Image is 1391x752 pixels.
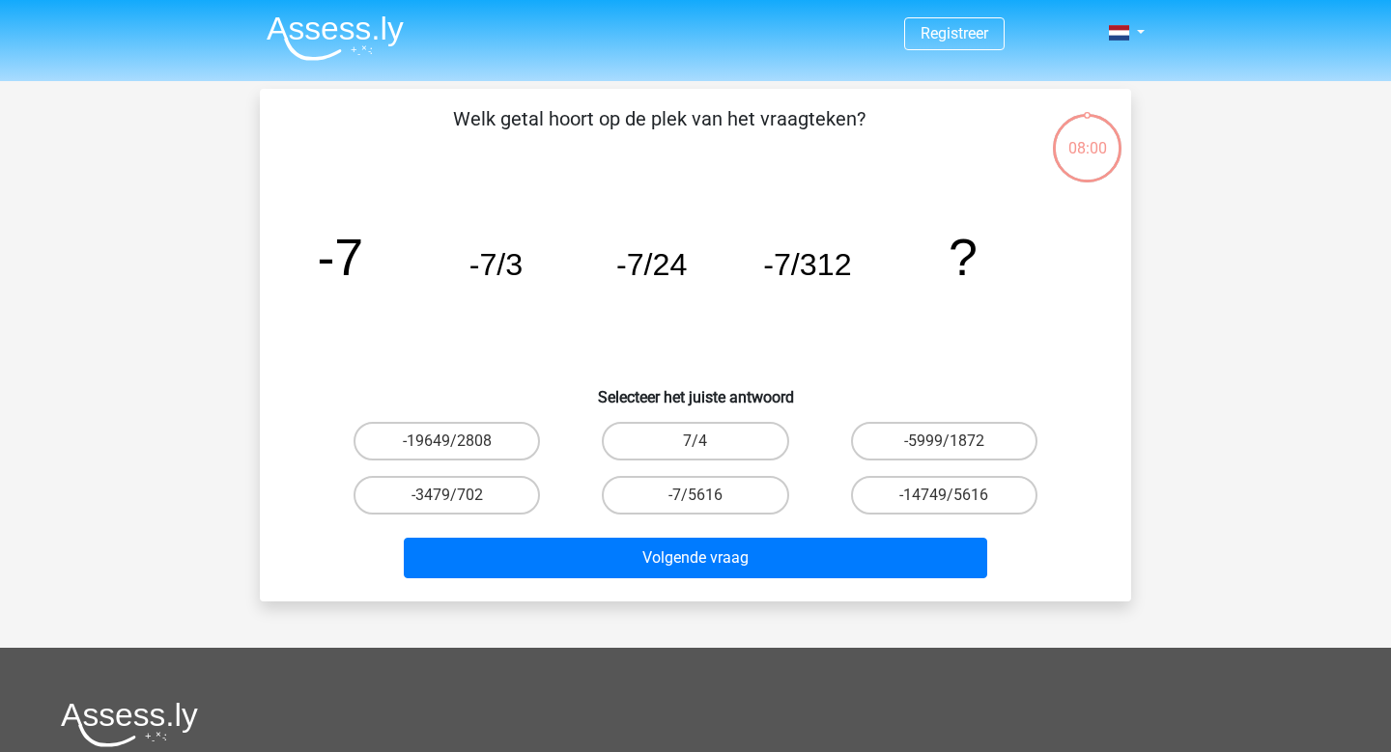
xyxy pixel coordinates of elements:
img: Assessly logo [61,702,198,747]
button: Volgende vraag [404,538,988,578]
tspan: -7 [317,228,363,286]
h6: Selecteer het juiste antwoord [291,373,1100,406]
tspan: -7/3 [469,247,524,282]
tspan: -7/312 [763,247,851,282]
label: -7/5616 [602,476,788,515]
img: Assessly [267,15,404,61]
label: -5999/1872 [851,422,1037,460]
label: -3479/702 [354,476,540,515]
div: 08:00 [1051,112,1123,160]
tspan: -7/24 [616,247,687,282]
label: 7/4 [602,422,788,460]
label: -14749/5616 [851,476,1037,515]
a: Registreer [921,24,988,42]
tspan: ? [949,228,978,286]
p: Welk getal hoort op de plek van het vraagteken? [291,104,1028,162]
label: -19649/2808 [354,422,540,460]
